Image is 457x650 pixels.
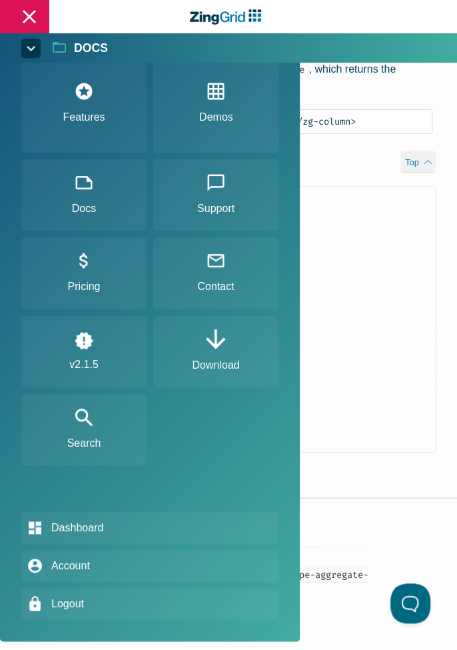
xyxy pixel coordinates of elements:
nav: Primary Navigation [21,55,278,465]
iframe: Help Scout Beacon - Open [390,583,430,623]
a: Docs [53,40,108,56]
a: v2.1.5 [21,316,147,387]
a: Demos [199,68,233,139]
a: Docs [21,159,147,231]
strong: Docs [74,43,108,55]
a: Account [21,550,278,581]
a: Pricing [21,237,147,309]
a: Features [21,55,147,153]
a: Download [153,316,278,387]
a: Support [153,159,278,231]
a: Dashboard [21,512,278,543]
a: Contact [153,237,278,309]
